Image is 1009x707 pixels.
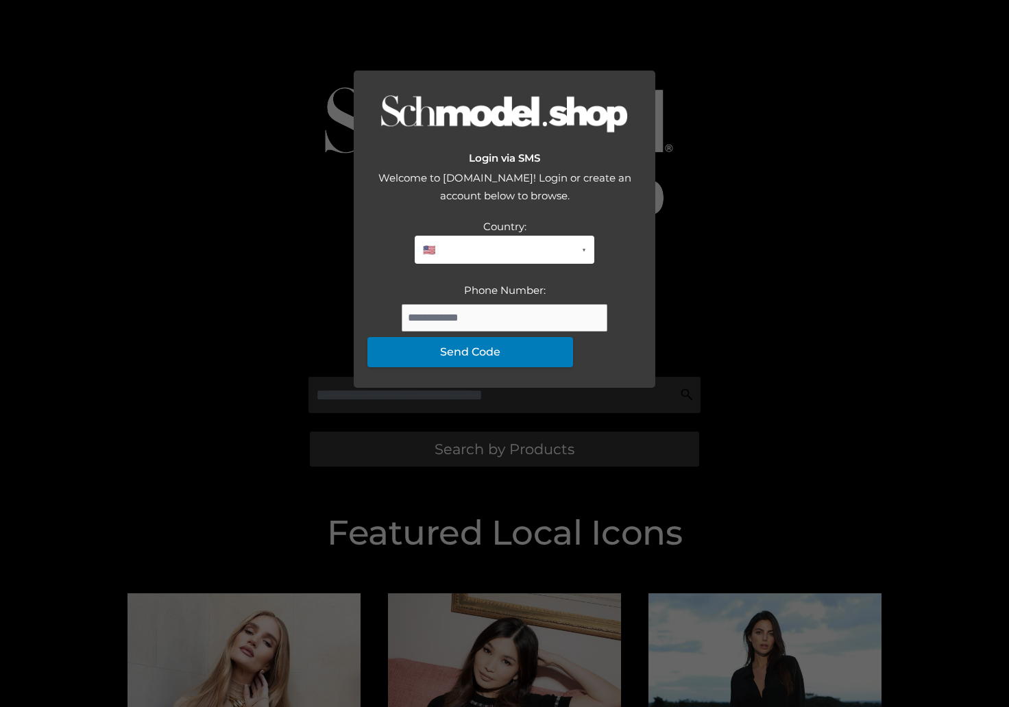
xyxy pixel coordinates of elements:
h2: Login via SMS [367,152,642,164]
span: 🇺🇸 [GEOGRAPHIC_DATA] (+1) [423,241,576,259]
img: Logo [381,95,628,135]
button: Send Code [367,337,573,367]
label: Country: [483,220,526,233]
div: Welcome to [DOMAIN_NAME]! Login or create an account below to browse. [367,169,642,218]
label: Phone Number: [464,284,546,297]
